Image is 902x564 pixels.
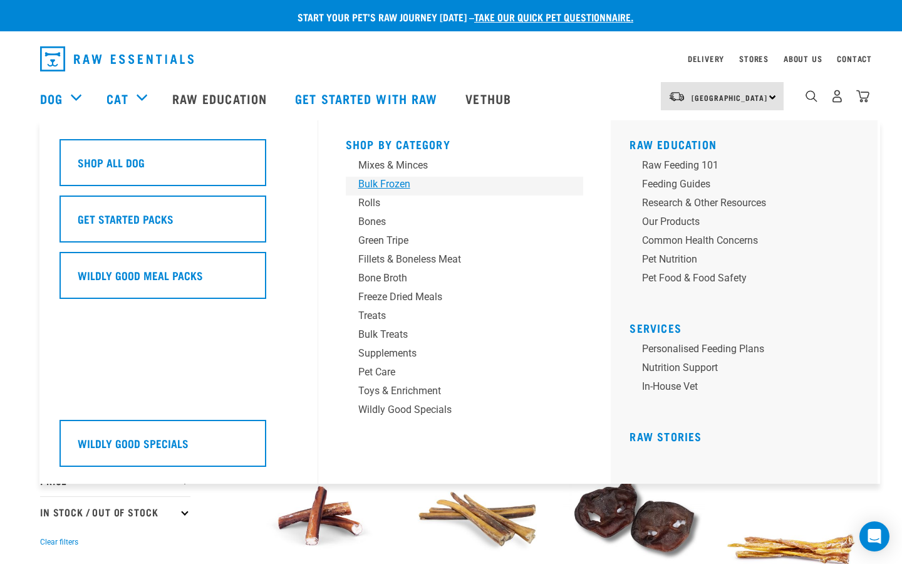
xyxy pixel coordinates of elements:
a: Green Tripe [346,233,584,252]
div: Green Tripe [358,233,554,248]
a: Contact [837,56,872,61]
h5: Services [630,321,868,332]
a: Dog [40,89,63,108]
div: Treats [358,308,554,323]
div: Our Products [642,214,837,229]
a: Shop All Dog [60,139,298,196]
p: In Stock / Out Of Stock [40,496,190,528]
img: Raw Essentials Logo [40,46,194,71]
div: Pet Food & Food Safety [642,271,837,286]
div: Raw Feeding 101 [642,158,837,173]
a: Nutrition Support [630,360,868,379]
a: Pet Care [346,365,584,384]
a: Our Products [630,214,868,233]
div: Bones [358,214,554,229]
a: Mixes & Minces [346,158,584,177]
h5: Wildly Good Meal Packs [78,267,203,283]
button: Clear filters [40,536,78,548]
nav: dropdown navigation [30,41,872,76]
a: Personalised Feeding Plans [630,342,868,360]
img: home-icon-1@2x.png [806,90,817,102]
h5: Get Started Packs [78,211,174,227]
a: Bone Broth [346,271,584,290]
a: Rolls [346,196,584,214]
div: Toys & Enrichment [358,384,554,399]
a: Feeding Guides [630,177,868,196]
h5: Wildly Good Specials [78,435,189,451]
a: take our quick pet questionnaire. [474,14,633,19]
div: Rolls [358,196,554,211]
div: Pet Nutrition [642,252,837,267]
div: Research & Other Resources [642,196,837,211]
a: Delivery [688,56,724,61]
a: Bulk Frozen [346,177,584,196]
a: Wildly Good Specials [60,420,298,476]
a: Stores [739,56,769,61]
a: Wildly Good Specials [346,402,584,421]
h5: Shop By Category [346,138,584,148]
img: home-icon@2x.png [856,90,869,103]
img: van-moving.png [668,91,685,102]
div: Freeze Dried Meals [358,290,554,305]
div: Common Health Concerns [642,233,837,248]
div: Pet Care [358,365,554,380]
div: Fillets & Boneless Meat [358,252,554,267]
a: Vethub [453,73,527,123]
div: Mixes & Minces [358,158,554,173]
div: Supplements [358,346,554,361]
a: In-house vet [630,379,868,398]
a: Common Health Concerns [630,233,868,252]
img: user.png [831,90,844,103]
a: Toys & Enrichment [346,384,584,402]
a: Freeze Dried Meals [346,290,584,308]
a: Fillets & Boneless Meat [346,252,584,271]
a: About Us [784,56,822,61]
a: Treats [346,308,584,327]
a: Raw Education [630,141,717,147]
a: Raw Feeding 101 [630,158,868,177]
div: Open Intercom Messenger [859,521,889,551]
div: Bulk Treats [358,327,554,342]
a: Wildly Good Meal Packs [60,252,298,308]
div: Wildly Good Specials [358,402,554,417]
a: Pet Food & Food Safety [630,271,868,290]
a: Raw Stories [630,433,702,439]
a: Supplements [346,346,584,365]
a: Research & Other Resources [630,196,868,214]
div: Bulk Frozen [358,177,554,192]
div: Bone Broth [358,271,554,286]
span: [GEOGRAPHIC_DATA] [692,95,767,100]
a: Pet Nutrition [630,252,868,271]
a: Get started with Raw [283,73,453,123]
a: Get Started Packs [60,196,298,252]
div: Feeding Guides [642,177,837,192]
a: Bulk Treats [346,327,584,346]
a: Raw Education [160,73,283,123]
a: Cat [106,89,128,108]
a: Bones [346,214,584,233]
h5: Shop All Dog [78,154,145,170]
